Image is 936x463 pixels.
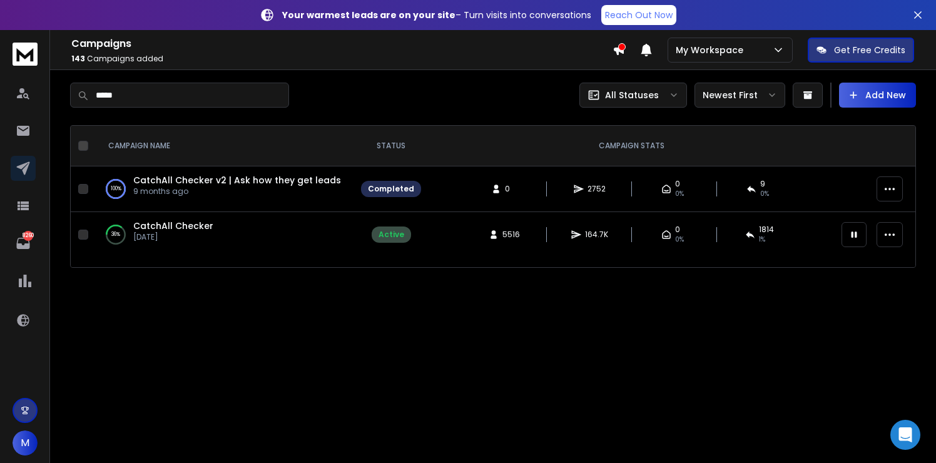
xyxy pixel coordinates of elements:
[675,225,680,235] span: 0
[11,231,36,256] a: 8260
[675,179,680,189] span: 0
[282,9,591,21] p: – Turn visits into conversations
[71,36,613,51] h1: Campaigns
[13,430,38,455] button: M
[834,44,905,56] p: Get Free Credits
[760,189,769,199] span: 0 %
[694,83,785,108] button: Newest First
[133,174,341,186] a: CatchAll Checker v2 | Ask how they get leads
[605,89,659,101] p: All Statuses
[759,225,774,235] span: 1814
[23,231,33,241] p: 8260
[354,126,429,166] th: STATUS
[93,126,354,166] th: CAMPAIGN NAME
[133,232,213,242] p: [DATE]
[502,230,520,240] span: 5516
[605,9,673,21] p: Reach Out Now
[601,5,676,25] a: Reach Out Now
[505,184,517,194] span: 0
[13,43,38,66] img: logo
[93,166,354,212] td: 100%CatchAll Checker v2 | Ask how they get leads9 months ago
[379,230,404,240] div: Active
[133,186,341,196] p: 9 months ago
[71,53,85,64] span: 143
[133,220,213,232] a: CatchAll Checker
[588,184,606,194] span: 2752
[368,184,414,194] div: Completed
[759,235,765,245] span: 1 %
[890,420,920,450] div: Open Intercom Messenger
[839,83,916,108] button: Add New
[675,189,684,199] span: 0%
[675,235,684,245] span: 0%
[676,44,748,56] p: My Workspace
[111,183,121,195] p: 100 %
[429,126,834,166] th: CAMPAIGN STATS
[760,179,765,189] span: 9
[111,228,120,241] p: 36 %
[93,212,354,258] td: 36%CatchAll Checker[DATE]
[808,38,914,63] button: Get Free Credits
[282,9,455,21] strong: Your warmest leads are on your site
[71,54,613,64] p: Campaigns added
[585,230,608,240] span: 164.7K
